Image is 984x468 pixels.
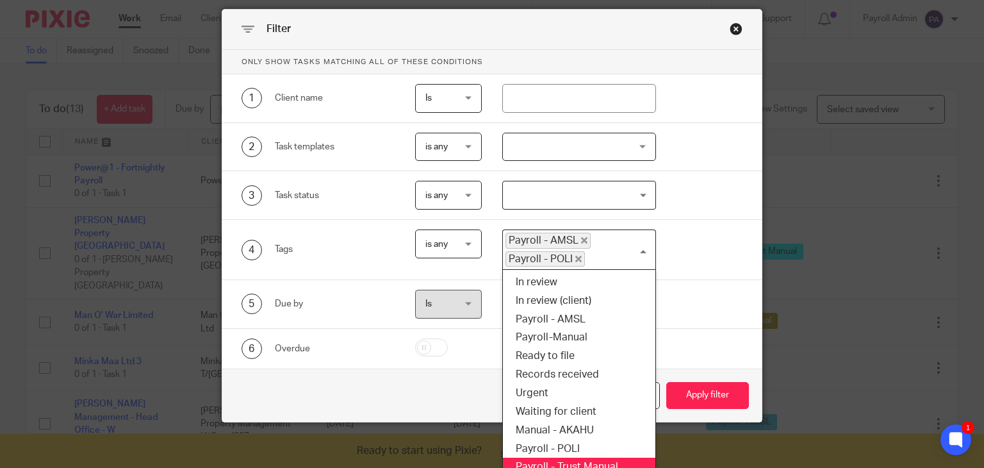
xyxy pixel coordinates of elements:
span: is any [425,240,448,249]
li: Urgent [503,384,655,403]
span: Is [425,299,432,308]
span: Filter [266,24,291,34]
li: Payroll - AMSL [503,310,655,329]
li: Ready to file [503,347,655,365]
li: Payroll - POLI [503,440,655,458]
button: Apply filter [666,382,749,410]
div: Task status [275,189,395,202]
button: Deselect Payroll - POLI [575,256,582,262]
input: Search for option [504,184,648,206]
div: Overdue [275,342,395,355]
span: is any [425,142,448,151]
div: Client name [275,92,395,104]
button: Deselect Payroll - AMSL [581,237,587,244]
p: Only show tasks matching all of these conditions [222,50,762,74]
div: 5 [242,294,262,314]
li: In review (client) [503,292,655,310]
div: 1 [962,421,974,434]
input: Search for option [586,251,648,267]
li: Manual - AKAHU [503,421,655,440]
li: In review [503,273,655,292]
div: Search for option [502,230,656,270]
div: Tags [275,243,395,256]
span: is any [425,191,448,200]
div: 4 [242,240,262,260]
div: 3 [242,185,262,206]
div: Due by [275,297,395,310]
div: 6 [242,338,262,359]
div: 1 [242,88,262,108]
div: Task templates [275,140,395,153]
div: Search for option [502,181,656,210]
li: Waiting for client [503,403,655,421]
div: Close this dialog window [730,22,742,35]
span: Payroll - POLI [505,251,585,267]
span: Payroll - AMSL [505,233,591,248]
li: Payroll-Manual [503,328,655,347]
span: Is [425,94,432,103]
li: Records received [503,365,655,384]
div: 2 [242,137,262,157]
